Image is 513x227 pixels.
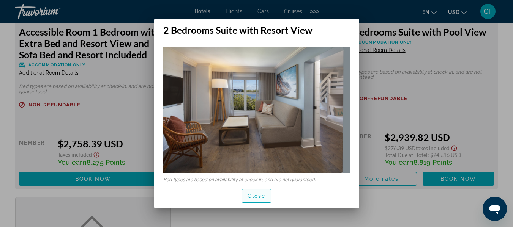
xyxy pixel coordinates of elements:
[242,189,272,203] button: Close
[483,197,507,221] iframe: Button to launch messaging window
[154,19,359,36] h2: 2 Bedrooms Suite with Resort View
[163,47,350,174] img: 48ea3406-7651-4158-a540-a235e69ea5e3.jpeg
[163,177,350,182] p: Bed types are based on availability at check-in, and are not guaranteed.
[248,193,266,199] span: Close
